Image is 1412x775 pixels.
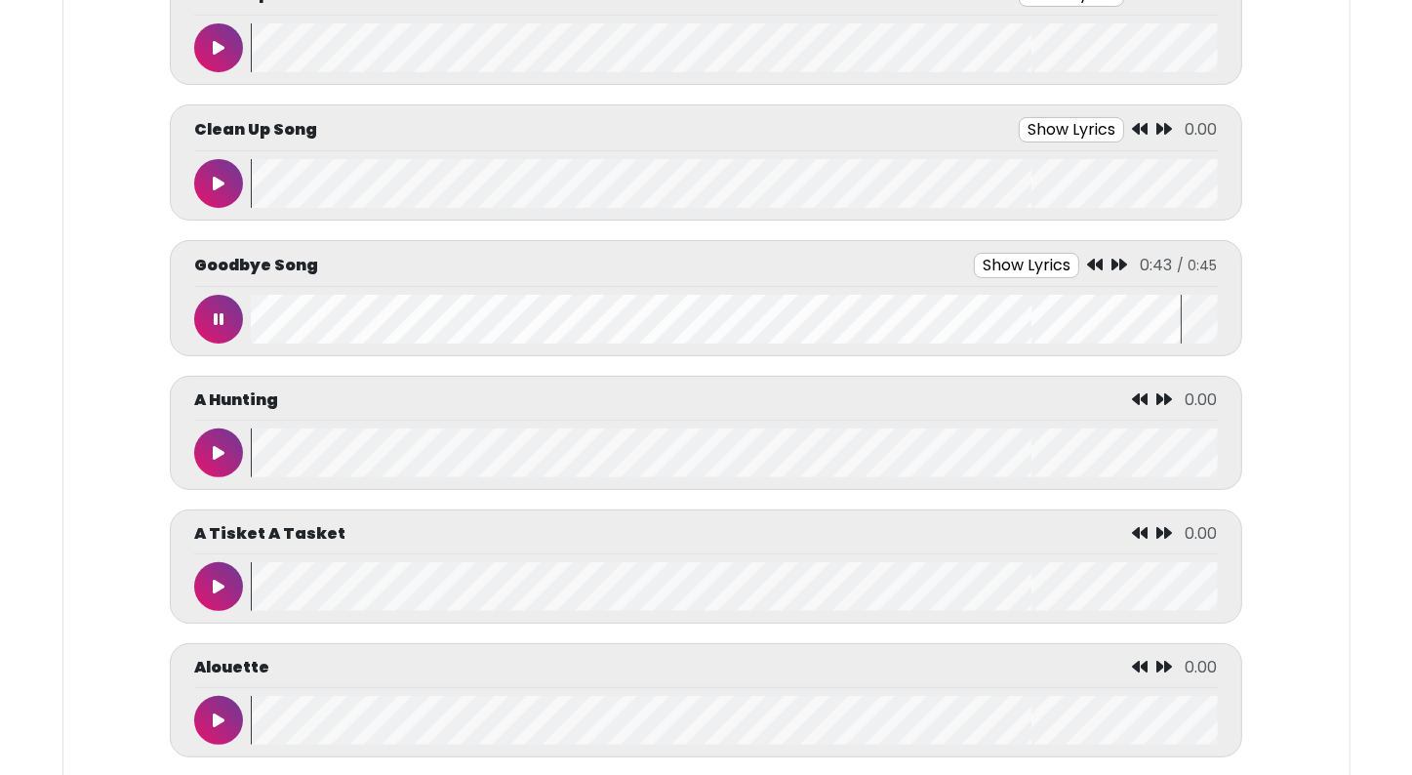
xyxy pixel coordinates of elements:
p: Alouette [194,656,269,679]
p: A Tisket A Tasket [194,522,345,546]
p: A Hunting [194,388,278,412]
span: 0.00 [1186,522,1218,545]
button: Show Lyrics [1019,117,1124,143]
span: 0.00 [1186,656,1218,678]
span: 0:43 [1141,254,1173,276]
button: Show Lyrics [974,253,1079,278]
span: 0.00 [1186,388,1218,411]
p: Clean Up Song [194,118,317,142]
p: Goodbye Song [194,254,318,277]
span: / 0:45 [1178,256,1218,275]
span: 0.00 [1186,118,1218,141]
